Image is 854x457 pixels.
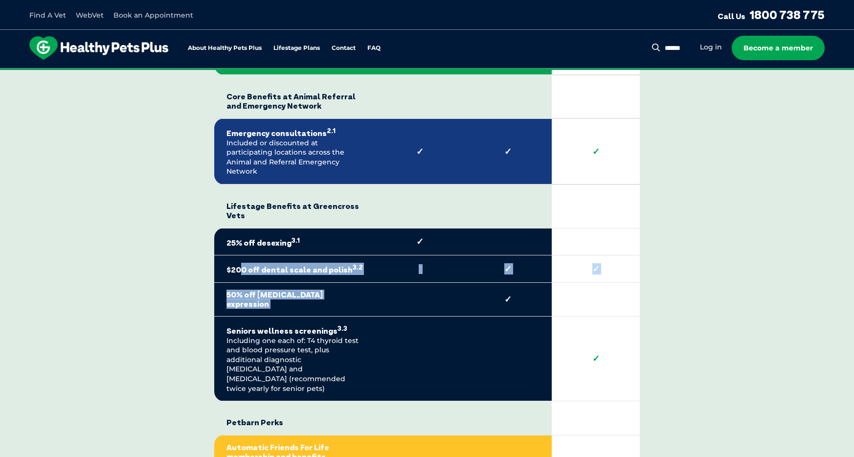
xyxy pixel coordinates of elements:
[214,118,376,184] td: Included or discounted at participating locations across the Animal and Referral Emergency Network
[226,290,363,309] strong: 50% off [MEDICAL_DATA] expression
[226,236,363,248] strong: 25% off desexing
[76,11,104,20] a: WebVet
[718,11,745,21] span: Call Us
[700,43,722,52] a: Log in
[650,43,662,52] button: Search
[476,146,539,157] strong: ✓
[226,324,363,336] strong: Seniors wellness screenings
[564,264,628,274] strong: ✓
[327,127,336,135] sup: 2.1
[367,45,381,51] a: FAQ
[353,263,363,271] sup: 3.2
[732,36,825,60] a: Become a member
[29,11,66,20] a: Find A Vet
[226,192,363,221] strong: Lifestage Benefits at Greencross Vets
[337,324,347,332] sup: 3.3
[226,263,363,275] strong: $200 off dental scale and polish
[29,36,168,60] img: hpp-logo
[188,45,262,51] a: About Healthy Pets Plus
[388,146,451,157] strong: ✓
[564,353,628,364] strong: ✓
[226,409,363,427] strong: Petbarn Perks
[564,146,628,157] strong: ✓
[476,264,539,274] strong: ✓
[718,7,825,22] a: Call Us1800 738 775
[113,11,193,20] a: Book an Appointment
[226,83,363,111] strong: Core Benefits at Animal Referral and Emergency Network
[476,294,539,305] strong: ✓
[273,45,320,51] a: Lifestage Plans
[332,45,356,51] a: Contact
[214,317,376,401] td: Including one each of: T4 thyroid test and blood pressure test, plus additional diagnostic [MEDIC...
[226,126,363,138] strong: Emergency consultations
[245,69,610,77] span: Proactive, preventative wellness program designed to keep your pet healthier and happier for longer
[388,236,451,247] strong: ✓
[292,236,300,244] sup: 3.1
